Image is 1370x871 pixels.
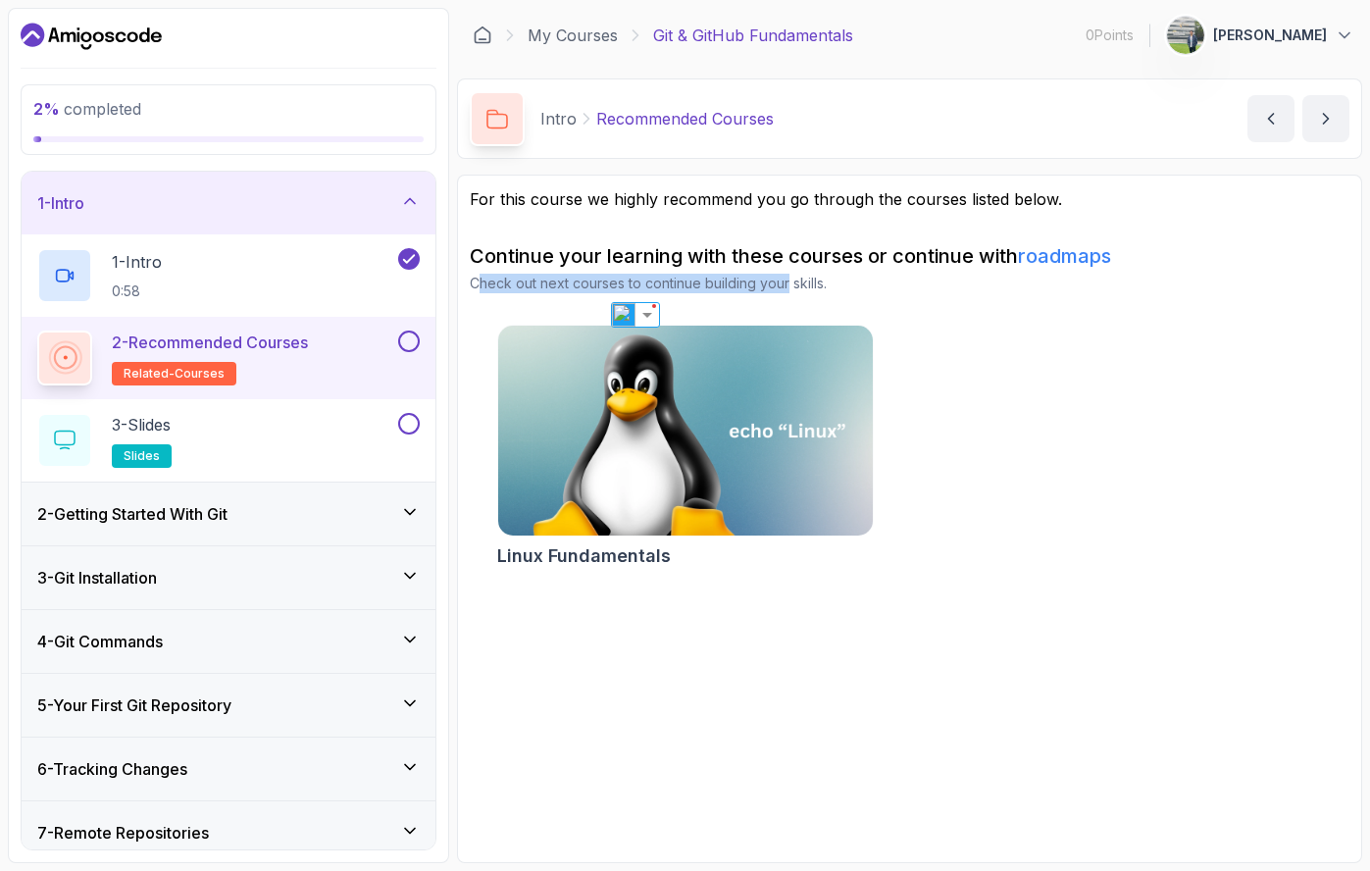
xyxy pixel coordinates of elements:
p: [PERSON_NAME] [1213,26,1327,45]
h3: 4 - Git Commands [37,630,163,653]
a: Linux Fundamentals cardLinux Fundamentals [497,325,874,570]
h3: 6 - Tracking Changes [37,757,187,781]
h3: 5 - Your First Git Repository [37,693,231,717]
p: Git & GitHub Fundamentals [653,24,853,47]
button: previous content [1247,95,1294,142]
p: 1 - Intro [112,250,162,274]
a: My Courses [528,24,618,47]
span: slides [124,448,160,464]
a: roadmaps [1018,244,1111,268]
h3: 7 - Remote Repositories [37,821,209,845]
h3: 3 - Git Installation [37,566,157,589]
button: 3-Slidesslides [37,413,420,468]
h3: 2 - Getting Started With Git [37,502,228,526]
p: Check out next courses to continue building your skills. [470,274,1349,293]
button: user profile image[PERSON_NAME] [1166,16,1354,55]
span: related-courses [124,366,225,382]
button: 2-Getting Started With Git [22,483,435,545]
a: Dashboard [473,26,492,45]
h2: Linux Fundamentals [497,542,671,570]
button: 1-Intro0:58 [37,248,420,303]
p: 3 - Slides [112,413,171,436]
p: Recommended Courses [596,107,774,130]
p: For this course we highly recommend you go through the courses listed below. [470,187,1349,211]
button: 1-Intro [22,172,435,234]
button: 3-Git Installation [22,546,435,609]
button: 5-Your First Git Repository [22,674,435,737]
button: 4-Git Commands [22,610,435,673]
span: completed [33,99,141,119]
h3: 1 - Intro [37,191,84,215]
h2: Continue your learning with these courses or continue with [470,242,1349,270]
img: user profile image [1167,17,1204,54]
button: 2-Recommended Coursesrelated-courses [37,331,420,385]
p: 2 - Recommended Courses [112,331,308,354]
p: 0 Points [1086,26,1134,45]
p: 0:58 [112,282,162,301]
img: Linux Fundamentals card [498,326,873,536]
button: 6-Tracking Changes [22,738,435,800]
a: Dashboard [21,21,162,52]
button: next content [1302,95,1349,142]
span: 2 % [33,99,60,119]
button: 7-Remote Repositories [22,801,435,864]
p: Intro [540,107,577,130]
